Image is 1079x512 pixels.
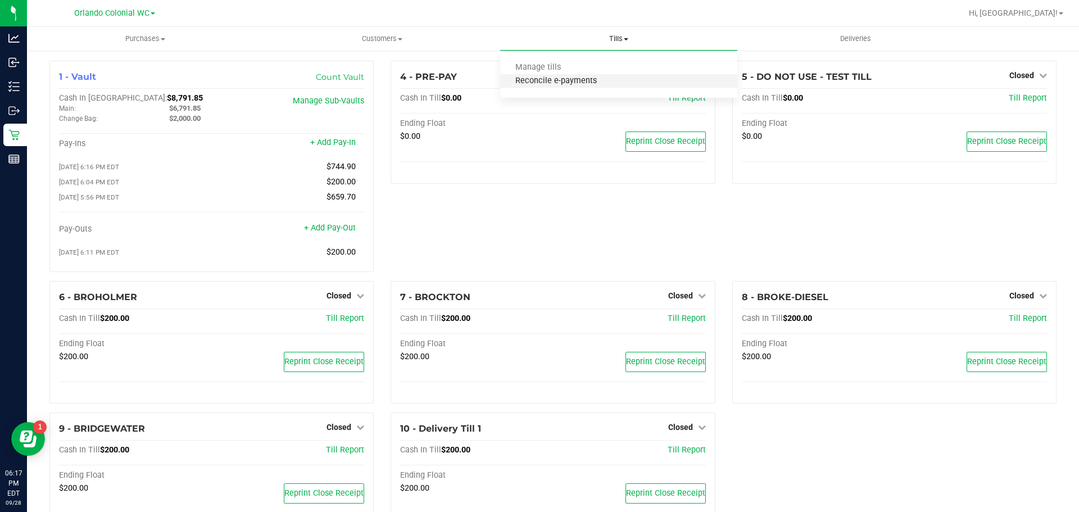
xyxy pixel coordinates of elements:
inline-svg: Analytics [8,33,20,44]
span: 9 - BRIDGEWATER [59,423,145,434]
span: Customers [264,34,500,44]
span: Deliveries [825,34,886,44]
span: Hi, [GEOGRAPHIC_DATA]! [969,8,1058,17]
span: $200.00 [59,352,88,361]
div: Pay-Ins [59,139,212,149]
div: Ending Float [400,119,553,129]
span: Reconcile e-payments [500,76,612,86]
span: $200.00 [783,314,812,323]
a: + Add Pay-In [310,138,356,147]
span: $0.00 [400,132,420,141]
div: Ending Float [59,470,212,481]
inline-svg: Retail [8,129,20,141]
span: Reprint Close Receipt [967,357,1046,366]
span: 1 - Vault [59,71,96,82]
span: $200.00 [400,352,429,361]
span: Main: [59,105,76,112]
inline-svg: Outbound [8,105,20,116]
span: 4 - PRE-PAY [400,71,457,82]
span: $200.00 [100,445,129,455]
div: Ending Float [59,339,212,349]
span: Cash In Till [742,93,783,103]
span: Closed [327,291,351,300]
a: Till Report [326,314,364,323]
p: 06:17 PM EDT [5,468,22,499]
span: Purchases [28,34,263,44]
inline-svg: Inventory [8,81,20,92]
span: $200.00 [327,247,356,257]
span: Cash In Till [59,445,100,455]
span: Reprint Close Receipt [626,137,705,146]
span: 10 - Delivery Till 1 [400,423,481,434]
span: Tills [500,34,737,44]
button: Reprint Close Receipt [625,132,706,152]
div: Ending Float [400,339,553,349]
span: Reprint Close Receipt [284,357,364,366]
button: Reprint Close Receipt [625,483,706,504]
a: Tills Manage tills Reconcile e-payments [500,27,737,51]
span: [DATE] 6:11 PM EDT [59,248,119,256]
span: $200.00 [742,352,771,361]
span: Closed [668,291,693,300]
div: Pay-Outs [59,224,212,234]
span: Cash In Till [59,314,100,323]
span: $200.00 [441,445,470,455]
a: Till Report [668,445,706,455]
iframe: Resource center [11,422,45,456]
a: Till Report [1009,314,1047,323]
a: Purchases [27,27,264,51]
inline-svg: Inbound [8,57,20,68]
span: Cash In Till [400,445,441,455]
span: $659.70 [327,192,356,202]
span: Reprint Close Receipt [626,488,705,498]
span: $200.00 [100,314,129,323]
a: Till Report [326,445,364,455]
div: Ending Float [742,119,895,129]
span: $200.00 [400,483,429,493]
button: Reprint Close Receipt [284,352,364,372]
span: Reprint Close Receipt [284,488,364,498]
a: Till Report [668,314,706,323]
span: Closed [1009,291,1034,300]
span: $200.00 [441,314,470,323]
span: $200.00 [327,177,356,187]
span: $744.90 [327,162,356,171]
a: Deliveries [737,27,974,51]
span: 5 - DO NOT USE - TEST TILL [742,71,872,82]
span: [DATE] 6:16 PM EDT [59,163,119,171]
a: + Add Pay-Out [304,223,356,233]
span: $0.00 [742,132,762,141]
span: Cash In [GEOGRAPHIC_DATA]: [59,93,167,103]
button: Reprint Close Receipt [967,132,1047,152]
button: Reprint Close Receipt [967,352,1047,372]
button: Reprint Close Receipt [625,352,706,372]
span: Cash In Till [400,314,441,323]
span: $2,000.00 [169,114,201,123]
span: Closed [327,423,351,432]
button: Reprint Close Receipt [284,483,364,504]
iframe: Resource center unread badge [33,420,47,434]
span: $8,791.85 [167,93,203,103]
span: Reprint Close Receipt [967,137,1046,146]
span: $200.00 [59,483,88,493]
p: 09/28 [5,499,22,507]
a: Manage Sub-Vaults [293,96,364,106]
inline-svg: Reports [8,153,20,165]
span: 8 - BROKE-DIESEL [742,292,828,302]
span: $6,791.85 [169,104,201,112]
span: 7 - BROCKTON [400,292,470,302]
a: Till Report [1009,93,1047,103]
span: Cash In Till [742,314,783,323]
a: Customers [264,27,500,51]
span: Manage tills [500,63,576,73]
span: Closed [1009,71,1034,80]
span: 6 - BROHOLMER [59,292,137,302]
span: $0.00 [783,93,803,103]
a: Count Vault [316,72,364,82]
div: Ending Float [400,470,553,481]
